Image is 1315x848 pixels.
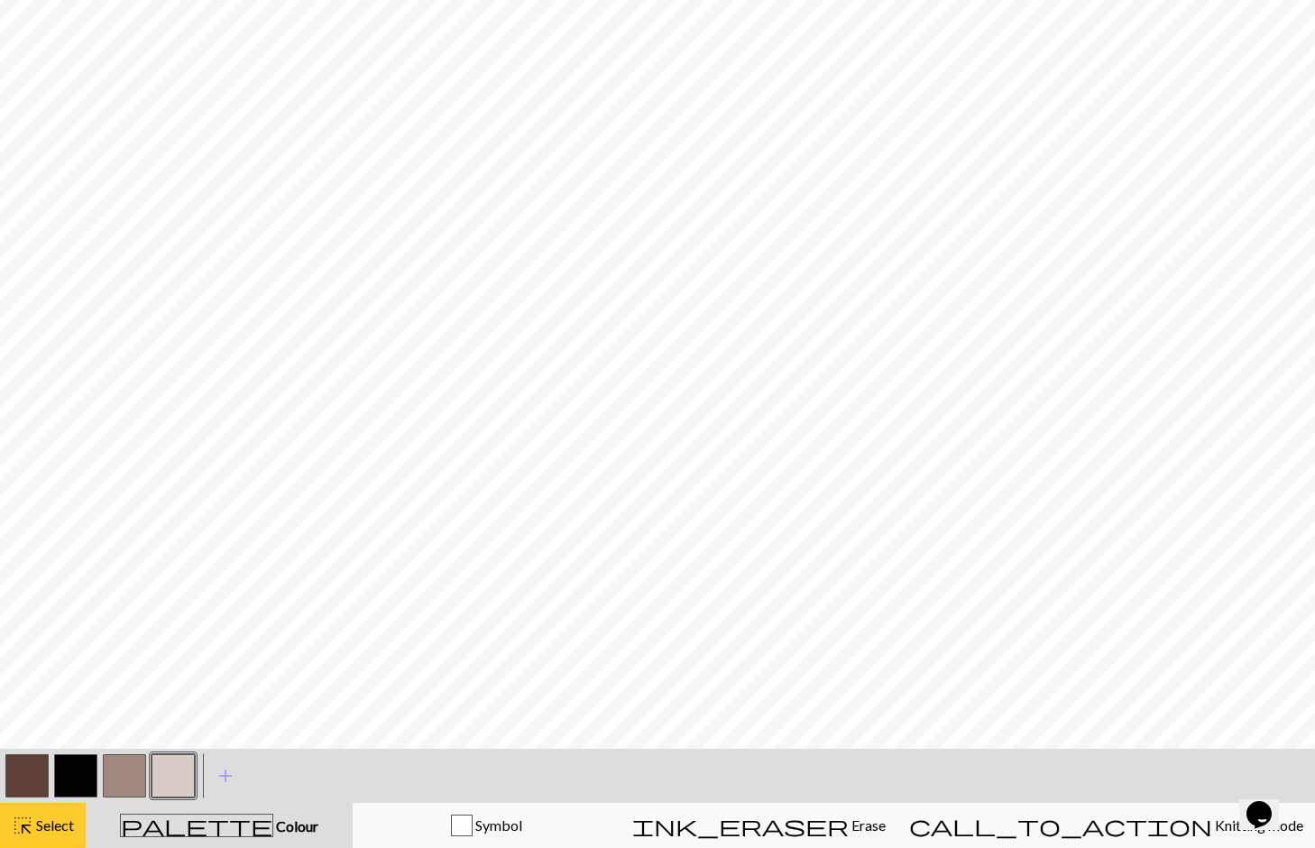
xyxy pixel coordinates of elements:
span: Symbol [473,816,522,834]
span: Colour [273,817,318,834]
span: ink_eraser [632,813,849,838]
button: Erase [621,803,897,848]
button: Knitting mode [897,803,1315,848]
button: Colour [86,803,353,848]
span: call_to_action [909,813,1212,838]
iframe: chat widget [1239,776,1297,830]
span: Select [33,816,74,834]
button: Symbol [353,803,621,848]
span: highlight_alt [12,813,33,838]
span: Erase [849,816,886,834]
span: Knitting mode [1212,816,1303,834]
span: palette [121,813,272,838]
span: add [215,763,236,788]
